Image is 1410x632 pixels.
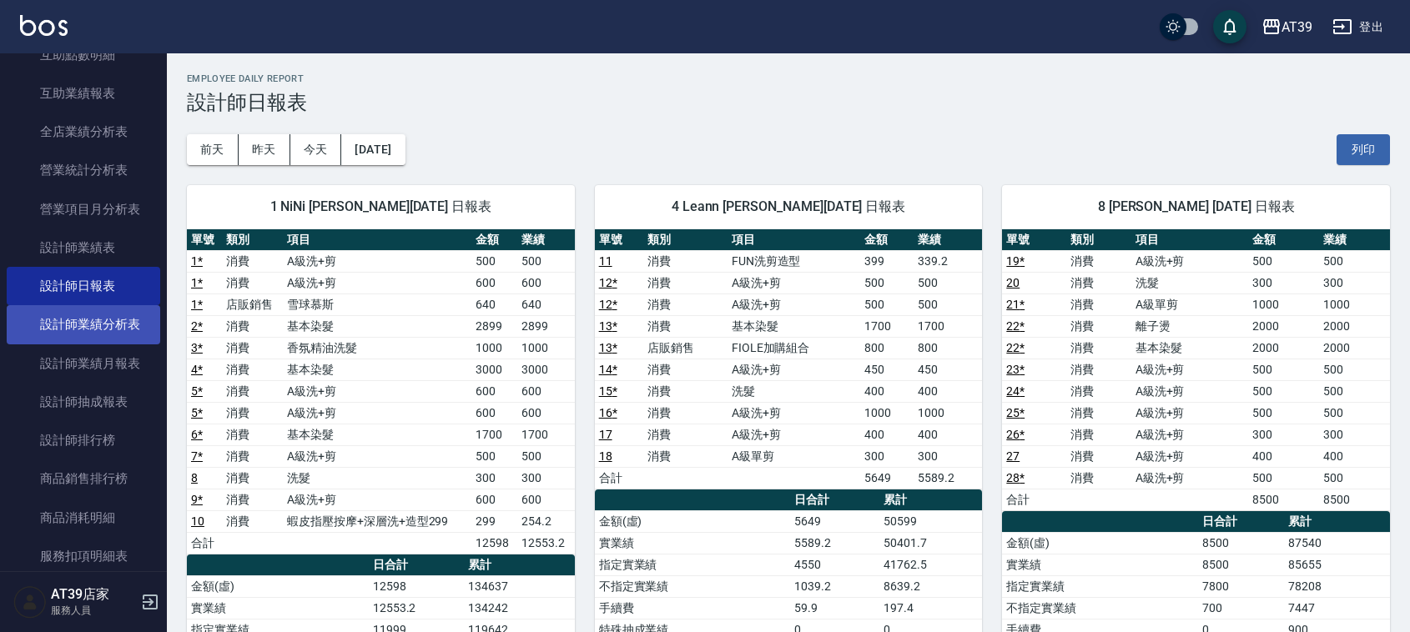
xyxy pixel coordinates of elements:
td: A級洗+剪 [283,489,471,510]
td: 基本染髮 [728,315,860,337]
td: 254.2 [517,510,575,532]
td: 消費 [1066,250,1131,272]
td: 600 [517,272,575,293]
td: 300 [860,445,914,467]
td: 600 [471,489,517,510]
td: 400 [1248,445,1319,467]
td: 指定實業績 [595,554,791,575]
td: 消費 [222,402,283,424]
td: 蝦皮指壓按摩+深層洗+造型299 [283,510,471,532]
td: 消費 [643,402,728,424]
td: 洗髮 [728,380,860,402]
a: 8 [191,471,198,484]
td: 500 [1319,359,1390,380]
td: 2000 [1248,315,1319,337]
td: 消費 [1066,424,1131,445]
td: A級洗+剪 [1131,424,1248,445]
td: 消費 [643,250,728,272]
td: 1000 [1248,293,1319,315]
td: 400 [914,380,982,402]
td: A級洗+剪 [728,272,860,293]
table: a dense table [1002,229,1390,511]
td: 1700 [471,424,517,445]
td: 離子燙 [1131,315,1248,337]
a: 營業統計分析表 [7,151,160,189]
td: 消費 [643,359,728,380]
td: 消費 [222,250,283,272]
td: 消費 [1066,272,1131,293]
td: 12598 [369,575,464,597]
td: 實業績 [187,597,369,619]
a: 營業項目月分析表 [7,190,160,228]
td: 合計 [595,467,643,489]
td: A級洗+剪 [283,272,471,293]
td: 1000 [517,337,575,359]
td: 合計 [187,532,222,554]
span: 1 NiNi [PERSON_NAME][DATE] 日報表 [207,198,555,215]
td: 消費 [1066,380,1131,402]
td: 300 [1248,424,1319,445]
td: 8500 [1319,489,1390,510]
td: 消費 [222,337,283,359]
td: 300 [1319,272,1390,293]
a: 商品銷售排行榜 [7,459,160,498]
td: A級洗+剪 [283,402,471,424]
button: save [1213,10,1246,43]
td: 1700 [914,315,982,337]
td: 1000 [914,402,982,424]
td: 店販銷售 [643,337,728,359]
td: 600 [471,380,517,402]
td: 2000 [1248,337,1319,359]
td: 299 [471,510,517,532]
td: 500 [914,272,982,293]
h2: Employee Daily Report [187,73,1390,84]
td: 640 [517,293,575,315]
h5: AT39店家 [51,586,136,603]
a: 設計師業績月報表 [7,344,160,383]
td: 450 [914,359,982,380]
td: A級洗+剪 [728,293,860,315]
td: 134637 [464,575,575,597]
button: 今天 [290,134,342,165]
th: 累計 [879,489,982,511]
th: 類別 [643,229,728,251]
td: 指定實業績 [1002,575,1197,597]
td: 基本染髮 [1131,337,1248,359]
div: AT39 [1282,17,1312,38]
td: A級洗+剪 [1131,380,1248,402]
table: a dense table [187,229,575,554]
td: 消費 [222,467,283,489]
td: 5589.2 [914,467,982,489]
td: 2899 [517,315,575,337]
td: 香氛精油洗髮 [283,337,471,359]
img: Person [13,585,47,619]
td: 消費 [222,359,283,380]
td: 500 [1248,380,1319,402]
td: 500 [1319,402,1390,424]
th: 日合計 [790,489,879,511]
td: 500 [1319,467,1390,489]
td: 399 [860,250,914,272]
td: 500 [1248,467,1319,489]
td: 消費 [643,380,728,402]
th: 單號 [187,229,222,251]
td: 手續費 [595,597,791,619]
td: 600 [471,272,517,293]
th: 項目 [728,229,860,251]
th: 單號 [1002,229,1066,251]
td: 消費 [643,272,728,293]
td: 300 [1248,272,1319,293]
td: 雪球慕斯 [283,293,471,315]
td: 消費 [1066,293,1131,315]
td: 2000 [1319,315,1390,337]
td: 消費 [1066,445,1131,467]
a: 互助業績報表 [7,74,160,113]
td: 12598 [471,532,517,554]
td: 300 [471,467,517,489]
td: FIOLE加購組合 [728,337,860,359]
td: 3000 [471,359,517,380]
table: a dense table [595,229,983,489]
td: 500 [471,445,517,467]
td: A級洗+剪 [283,380,471,402]
a: 27 [1006,449,1020,463]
